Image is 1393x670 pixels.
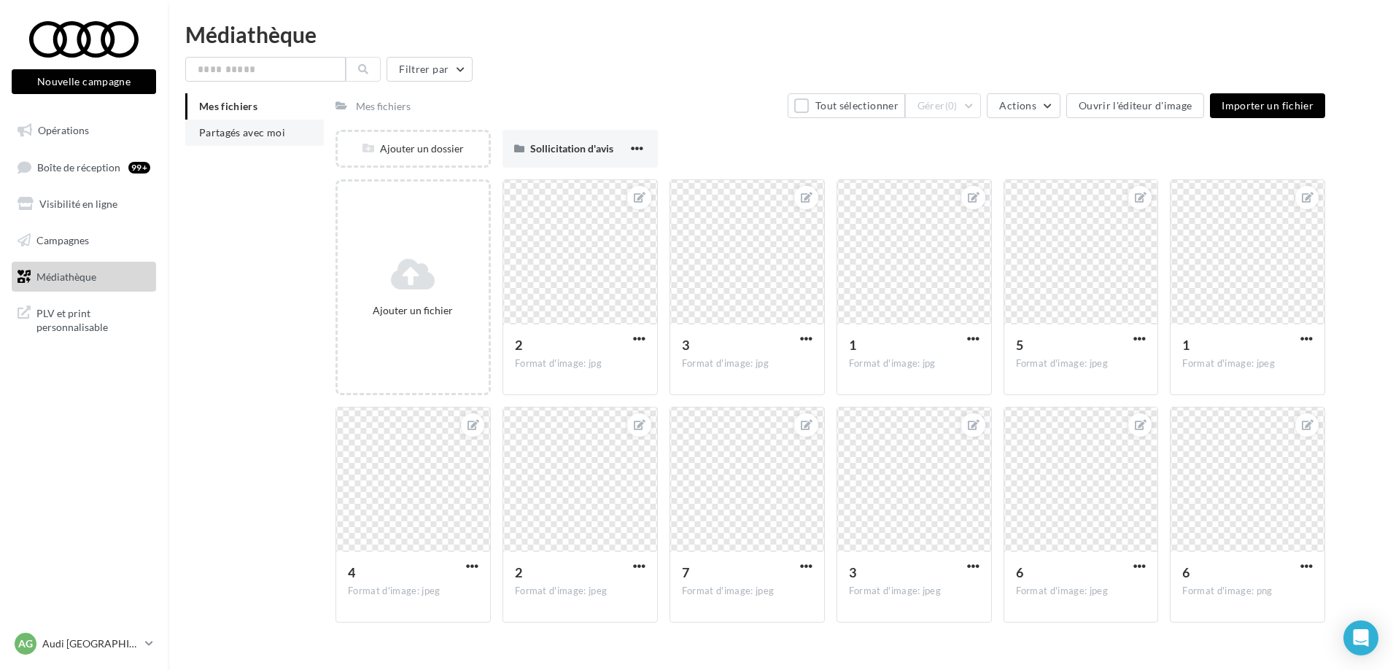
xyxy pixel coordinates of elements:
span: 1 [849,337,856,353]
div: Médiathèque [185,23,1375,45]
button: Tout sélectionner [788,93,904,118]
div: Format d'image: jpeg [1016,585,1146,598]
span: 3 [682,337,689,353]
div: Ajouter un dossier [338,141,489,156]
div: Format d'image: jpg [682,357,812,370]
a: PLV et print personnalisable [9,297,159,340]
span: Partagés avec moi [199,126,285,139]
span: Sollicitation d'avis [530,142,613,155]
button: Nouvelle campagne [12,69,156,94]
span: Actions [999,99,1036,112]
span: 2 [515,564,522,580]
div: Format d'image: jpeg [1016,357,1146,370]
span: Visibilité en ligne [39,198,117,210]
div: Format d'image: jpg [515,357,645,370]
button: Ouvrir l'éditeur d'image [1066,93,1204,118]
a: Visibilité en ligne [9,189,159,219]
span: PLV et print personnalisable [36,303,150,335]
span: Importer un fichier [1222,99,1314,112]
button: Gérer(0) [905,93,982,118]
span: Opérations [38,124,89,136]
span: Campagnes [36,234,89,246]
div: Format d'image: jpeg [348,585,478,598]
span: AG [18,636,33,651]
div: Format d'image: jpeg [849,585,979,598]
div: Ajouter un fichier [344,303,483,318]
a: Médiathèque [9,262,159,292]
button: Filtrer par [387,57,473,82]
span: 7 [682,564,689,580]
span: Boîte de réception [37,160,120,173]
button: Actions [987,93,1060,118]
span: 1 [1182,337,1190,353]
span: 6 [1016,564,1023,580]
a: Opérations [9,115,159,146]
div: Format d'image: jpg [849,357,979,370]
span: 5 [1016,337,1023,353]
a: AG Audi [GEOGRAPHIC_DATA] [12,630,156,658]
div: Open Intercom Messenger [1343,620,1378,655]
span: Mes fichiers [199,100,257,112]
a: Boîte de réception99+ [9,152,159,183]
div: Format d'image: png [1182,585,1313,598]
span: 2 [515,337,522,353]
span: 3 [849,564,856,580]
div: Format d'image: jpeg [1182,357,1313,370]
span: 4 [348,564,355,580]
button: Importer un fichier [1210,93,1325,118]
div: Mes fichiers [356,99,411,114]
div: 99+ [128,162,150,174]
span: (0) [945,100,958,112]
a: Campagnes [9,225,159,256]
p: Audi [GEOGRAPHIC_DATA] [42,636,139,651]
div: Format d'image: jpeg [682,585,812,598]
div: Format d'image: jpeg [515,585,645,598]
span: Médiathèque [36,270,96,282]
span: 6 [1182,564,1190,580]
